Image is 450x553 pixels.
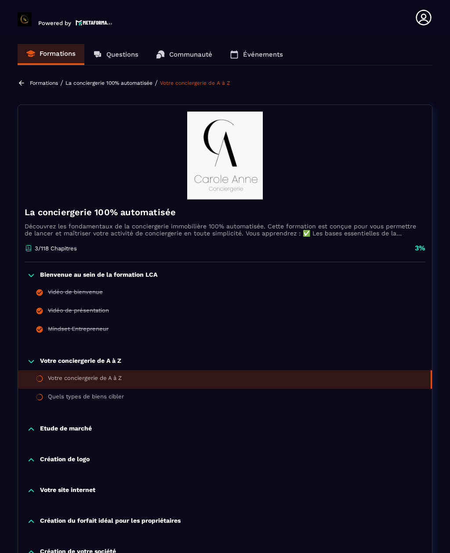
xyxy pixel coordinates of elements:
p: Votre conciergerie de A à Z [40,357,121,366]
img: banner [25,112,425,199]
div: Votre conciergerie de A à Z [48,375,122,384]
a: Formations [30,80,58,86]
a: Formations [18,44,84,65]
div: Mindset Entrepreneur [48,325,109,335]
img: logo [76,19,112,26]
p: Création du forfait idéal pour les propriétaires [40,517,181,526]
p: 3% [415,243,425,253]
div: Quels types de biens cibler [48,393,124,403]
p: Bienvenue au sein de la formation LCA [40,271,157,280]
p: Découvrez les fondamentaux de la conciergerie immobilière 100% automatisée. Cette formation est c... [25,223,425,237]
p: Powered by [38,20,71,26]
p: Questions [106,51,138,58]
a: Votre conciergerie de A à Z [160,80,230,86]
img: logo-branding [18,12,32,26]
p: Événements [243,51,283,58]
p: Communauté [169,51,212,58]
h4: La conciergerie 100% automatisée [25,206,425,218]
div: Vidéo de présentation [48,307,109,317]
p: 3/118 Chapitres [35,245,77,252]
a: Événements [221,44,292,65]
a: Communauté [147,44,221,65]
a: La conciergerie 100% automatisée [65,80,152,86]
span: / [155,79,158,87]
div: Vidéo de bienvenue [48,289,103,298]
span: / [60,79,63,87]
p: Etude de marché [40,425,92,434]
p: Création de logo [40,455,90,464]
p: Formations [40,50,76,58]
p: Votre site internet [40,486,95,495]
a: Questions [84,44,147,65]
